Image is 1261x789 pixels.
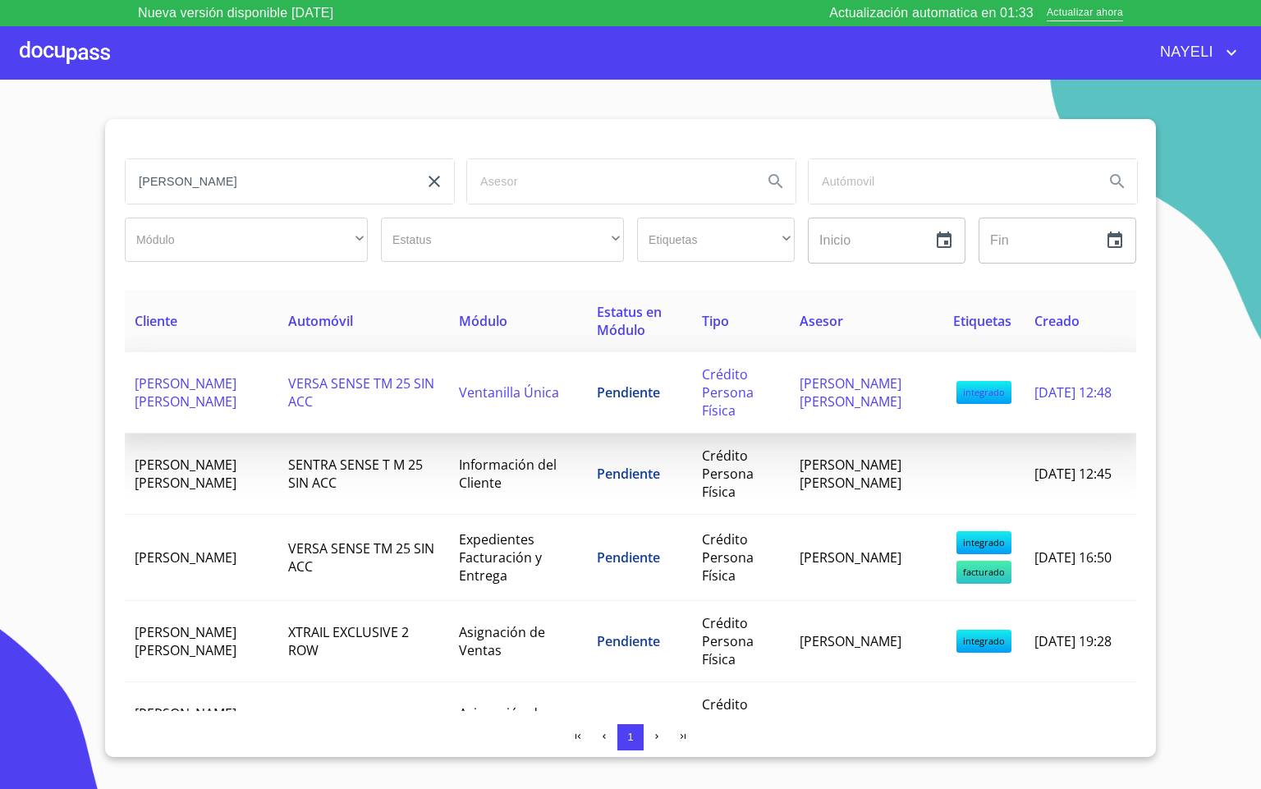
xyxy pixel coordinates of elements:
[702,365,754,420] span: Crédito Persona Física
[956,630,1011,653] span: integrado
[415,162,454,201] button: clear input
[956,381,1011,404] span: integrado
[459,704,545,741] span: Asignación de Ventas
[956,561,1011,584] span: facturado
[829,3,1034,23] p: Actualización automatica en 01:33
[637,218,795,262] div: ​
[1034,312,1080,330] span: Creado
[800,456,901,492] span: [PERSON_NAME] [PERSON_NAME]
[135,456,236,492] span: [PERSON_NAME] [PERSON_NAME]
[756,162,796,201] button: Search
[288,312,353,330] span: Automóvil
[135,312,177,330] span: Cliente
[135,704,236,741] span: [PERSON_NAME] [PERSON_NAME]
[135,548,236,567] span: [PERSON_NAME]
[702,695,754,750] span: Crédito Persona Física
[800,312,843,330] span: Asesor
[135,374,236,411] span: [PERSON_NAME] [PERSON_NAME]
[135,623,236,659] span: [PERSON_NAME] [PERSON_NAME]
[597,303,662,339] span: Estatus en Módulo
[597,548,660,567] span: Pendiente
[1034,383,1112,401] span: [DATE] 12:48
[702,447,754,501] span: Crédito Persona Física
[1034,465,1112,483] span: [DATE] 12:45
[1148,39,1241,66] button: account of current user
[288,374,434,411] span: VERSA SENSE TM 25 SIN ACC
[809,159,1091,204] input: search
[467,159,750,204] input: search
[459,383,559,401] span: Ventanilla Única
[459,623,545,659] span: Asignación de Ventas
[956,531,1011,554] span: integrado
[459,312,507,330] span: Módulo
[702,530,754,585] span: Crédito Persona Física
[288,623,409,659] span: XTRAIL EXCLUSIVE 2 ROW
[627,731,633,743] span: 1
[597,632,660,650] span: Pendiente
[459,530,542,585] span: Expedientes Facturación y Entrega
[1034,632,1112,650] span: [DATE] 19:28
[288,456,423,492] span: SENTRA SENSE T M 25 SIN ACC
[1047,5,1123,22] span: Actualizar ahora
[126,159,408,204] input: search
[1034,548,1112,567] span: [DATE] 16:50
[459,456,557,492] span: Información del Cliente
[125,218,368,262] div: ​
[1148,39,1222,66] span: NAYELI
[800,374,901,411] span: [PERSON_NAME] [PERSON_NAME]
[1098,162,1137,201] button: Search
[800,632,901,650] span: [PERSON_NAME]
[597,383,660,401] span: Pendiente
[800,548,901,567] span: [PERSON_NAME]
[702,614,754,668] span: Crédito Persona Física
[138,3,333,23] p: Nueva versión disponible [DATE]
[597,465,660,483] span: Pendiente
[617,724,644,750] button: 1
[953,312,1011,330] span: Etiquetas
[702,312,729,330] span: Tipo
[381,218,624,262] div: ​
[288,539,434,576] span: VERSA SENSE TM 25 SIN ACC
